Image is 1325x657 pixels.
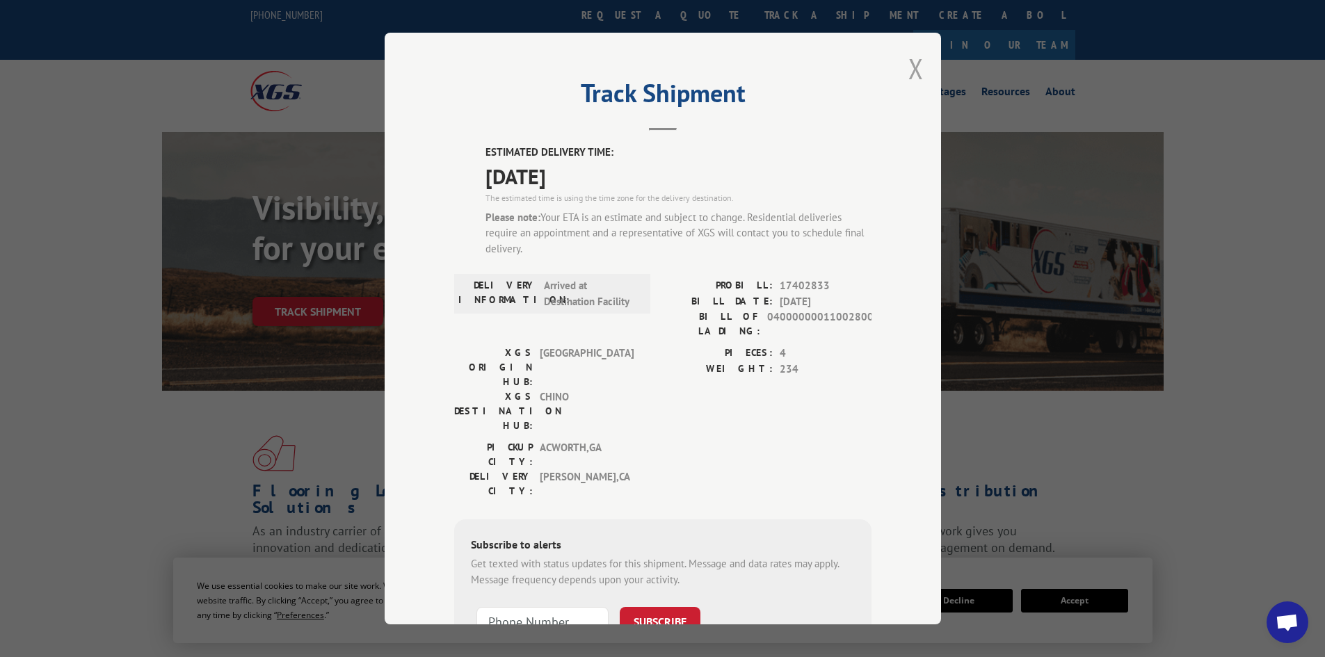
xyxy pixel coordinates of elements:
[485,161,872,192] span: [DATE]
[454,389,533,433] label: XGS DESTINATION HUB:
[476,607,609,636] input: Phone Number
[540,389,634,433] span: CHINO
[663,362,773,378] label: WEIGHT:
[1267,601,1308,643] div: Open chat
[485,145,872,161] label: ESTIMATED DELIVERY TIME:
[454,469,533,498] label: DELIVERY CITY:
[780,362,872,378] span: 234
[780,346,872,362] span: 4
[485,211,540,224] strong: Please note:
[540,469,634,498] span: [PERSON_NAME] , CA
[540,440,634,469] span: ACWORTH , GA
[780,294,872,310] span: [DATE]
[540,346,634,389] span: [GEOGRAPHIC_DATA]
[454,440,533,469] label: PICKUP CITY:
[908,50,924,87] button: Close modal
[767,309,872,339] span: 04000000011002800
[544,278,638,309] span: Arrived at Destination Facility
[663,309,760,339] label: BILL OF LADING:
[620,607,700,636] button: SUBSCRIBE
[471,536,855,556] div: Subscribe to alerts
[471,556,855,587] div: Get texted with status updates for this shipment. Message and data rates may apply. Message frequ...
[454,83,872,110] h2: Track Shipment
[485,210,872,257] div: Your ETA is an estimate and subject to change. Residential deliveries require an appointment and ...
[663,294,773,310] label: BILL DATE:
[780,278,872,294] span: 17402833
[458,278,537,309] label: DELIVERY INFORMATION:
[663,346,773,362] label: PIECES:
[663,278,773,294] label: PROBILL:
[454,346,533,389] label: XGS ORIGIN HUB:
[485,192,872,204] div: The estimated time is using the time zone for the delivery destination.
